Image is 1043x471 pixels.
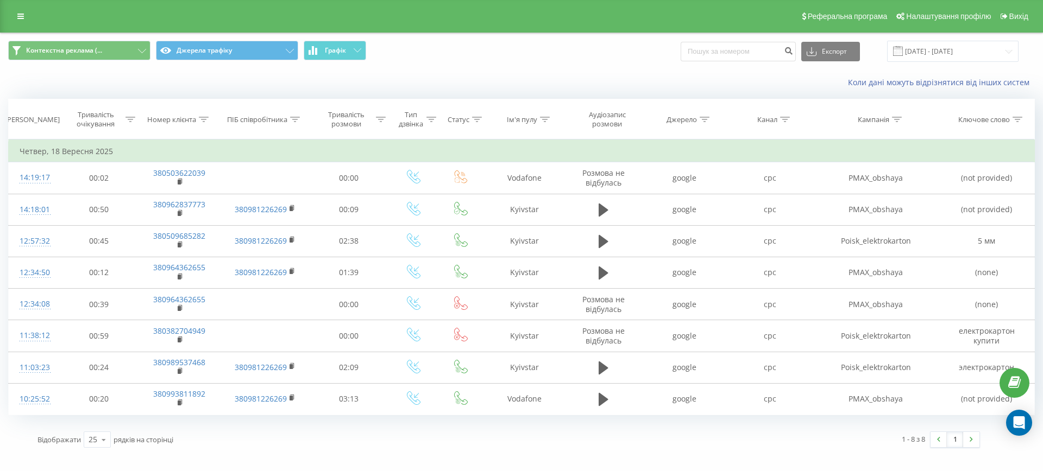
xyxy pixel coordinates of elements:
td: 02:09 [309,352,388,383]
a: Коли дані можуть відрізнятися вiд інших систем [848,77,1035,87]
div: Тривалість розмови [319,110,373,129]
div: Ім'я пулу [507,115,537,124]
td: Kyivstar [483,194,566,225]
a: 380382704949 [153,326,205,336]
span: Реферальна програма [808,12,888,21]
td: Kyivstar [483,289,566,320]
td: електрокартон купити [939,320,1034,352]
div: 12:34:08 [20,294,48,315]
div: [PERSON_NAME] [5,115,60,124]
div: Джерело [667,115,697,124]
td: google [642,352,727,383]
td: Poisk_elektrokarton [813,225,939,257]
div: 12:57:32 [20,231,48,252]
td: cpc [727,194,813,225]
a: 380981226269 [235,204,287,214]
td: PMAX_obshaya [813,289,939,320]
div: 1 - 8 з 8 [902,434,925,444]
span: рядків на сторінці [114,435,173,444]
a: 1 [947,432,963,447]
td: (not provided) [939,194,1034,225]
span: Відображати [37,435,81,444]
span: Налаштування профілю [906,12,991,21]
td: PMAX_obshaya [813,383,939,415]
span: Вихід [1009,12,1028,21]
td: 00:00 [309,162,388,194]
td: google [642,320,727,352]
td: Kyivstar [483,320,566,352]
a: 380981226269 [235,362,287,372]
td: google [642,257,727,288]
td: google [642,194,727,225]
td: (not provided) [939,383,1034,415]
button: Джерела трафіку [156,41,298,60]
td: 00:39 [59,289,139,320]
td: cpc [727,383,813,415]
td: PMAX_obshaya [813,194,939,225]
div: 25 [89,434,97,445]
td: 01:39 [309,257,388,288]
div: 14:18:01 [20,199,48,220]
div: Тривалість очікування [69,110,123,129]
td: cpc [727,320,813,352]
td: Kyivstar [483,352,566,383]
td: 02:38 [309,225,388,257]
span: Графік [325,47,346,54]
a: 380964362655 [153,294,205,304]
button: Експорт [801,42,860,61]
td: (not provided) [939,162,1034,194]
td: 00:45 [59,225,139,257]
td: google [642,225,727,257]
span: Розмова не відбулась [582,326,625,346]
div: ПІБ співробітника [227,115,287,124]
a: 380509685282 [153,231,205,241]
td: Poisk_elektrokarton [813,352,939,383]
a: 380989537468 [153,357,205,367]
td: (none) [939,257,1034,288]
td: 00:50 [59,194,139,225]
div: Кампанія [858,115,889,124]
div: Канал [757,115,777,124]
td: Vodafone [483,162,566,194]
a: 380503622039 [153,168,205,178]
td: Kyivstar [483,225,566,257]
a: 380962837773 [153,199,205,209]
td: 00:09 [309,194,388,225]
td: google [642,162,727,194]
span: Розмова не відбулась [582,168,625,188]
div: Ключове слово [958,115,1010,124]
td: Vodafone [483,383,566,415]
span: Розмова не відбулась [582,294,625,314]
td: 00:24 [59,352,139,383]
span: Контекстна реклама (... [26,46,102,55]
td: 00:02 [59,162,139,194]
td: Poisk_elektrokarton [813,320,939,352]
td: cpc [727,352,813,383]
td: (none) [939,289,1034,320]
td: 00:00 [309,320,388,352]
button: Контекстна реклама (... [8,41,150,60]
div: Номер клієнта [147,115,196,124]
div: Тип дзвінка [398,110,424,129]
td: 00:00 [309,289,388,320]
input: Пошук за номером [681,42,796,61]
div: 11:38:12 [20,325,48,346]
button: Графік [304,41,366,60]
td: cpc [727,225,813,257]
div: Статус [448,115,469,124]
a: 380981226269 [235,267,287,277]
div: 12:34:50 [20,262,48,283]
td: PMAX_obshaya [813,162,939,194]
td: 00:12 [59,257,139,288]
a: 380981226269 [235,393,287,404]
td: google [642,383,727,415]
div: 11:03:23 [20,357,48,378]
div: Аудіозапис розмови [575,110,639,129]
td: 00:20 [59,383,139,415]
td: cpc [727,257,813,288]
td: PMAX_obshaya [813,257,939,288]
div: Open Intercom Messenger [1006,410,1032,436]
td: cpc [727,289,813,320]
td: cpc [727,162,813,194]
td: google [642,289,727,320]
